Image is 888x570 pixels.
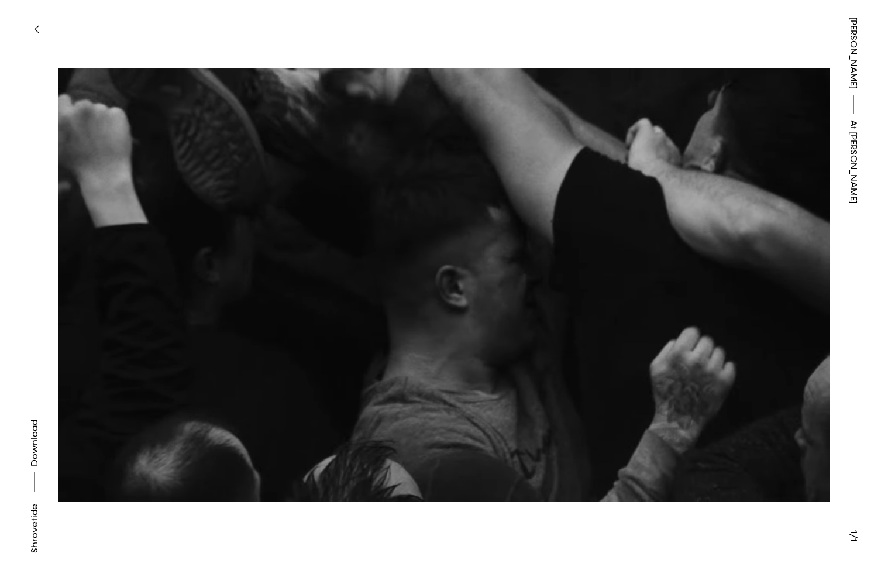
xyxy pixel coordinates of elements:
span: Download [29,420,40,466]
span: At [PERSON_NAME] [846,120,861,204]
button: Download asset [27,420,42,497]
a: [PERSON_NAME] [846,17,861,89]
div: Shrovetide [27,504,42,553]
